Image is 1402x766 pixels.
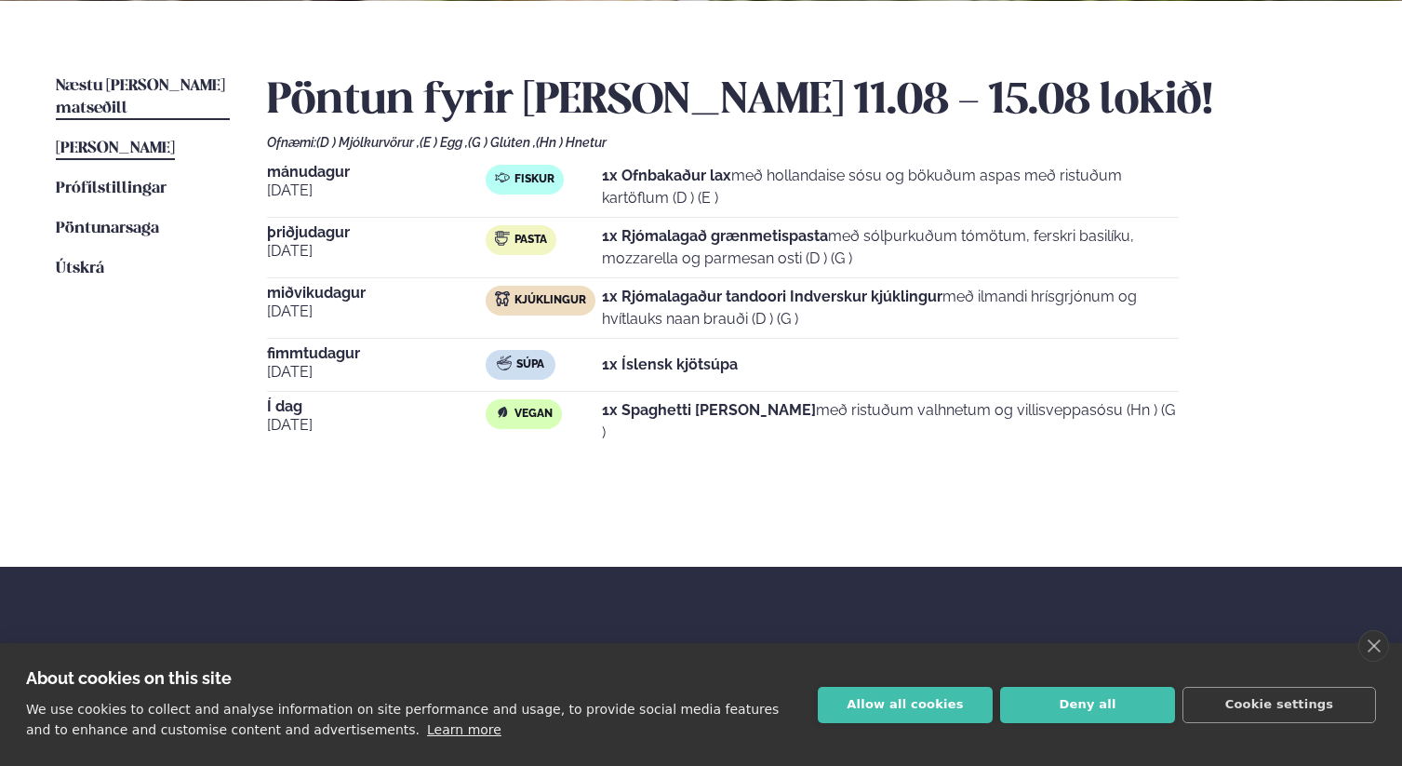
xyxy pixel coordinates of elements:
[1358,630,1389,662] a: close
[56,181,167,196] span: Prófílstillingar
[602,401,816,419] strong: 1x Spaghetti [PERSON_NAME]
[864,641,1005,679] span: Hafðu samband
[316,135,420,150] span: (D ) Mjólkurvörur ,
[267,414,486,437] span: [DATE]
[536,135,607,150] span: (Hn ) Hnetur
[267,225,486,240] span: þriðjudagur
[56,218,159,240] a: Pöntunarsaga
[420,135,468,150] span: (E ) Egg ,
[1182,687,1376,723] button: Cookie settings
[1000,687,1175,723] button: Deny all
[26,668,232,688] strong: About cookies on this site
[56,141,175,156] span: [PERSON_NAME]
[56,261,104,276] span: Útskrá
[267,135,1346,150] div: Ofnæmi:
[495,291,510,306] img: chicken.svg
[56,178,167,200] a: Prófílstillingar
[514,172,554,187] span: Fiskur
[56,221,159,236] span: Pöntunarsaga
[468,135,536,150] span: (G ) Glúten ,
[267,240,486,262] span: [DATE]
[602,399,1179,444] p: með ristuðum valhnetum og villisveppasósu (Hn ) (G )
[818,687,993,723] button: Allow all cookies
[267,346,486,361] span: fimmtudagur
[602,165,1179,209] p: með hollandaise sósu og bökuðum aspas með ristuðum kartöflum (D ) (E )
[495,170,510,185] img: fish.svg
[267,399,486,414] span: Í dag
[267,286,486,301] span: miðvikudagur
[267,180,486,202] span: [DATE]
[495,231,510,246] img: pasta.svg
[602,167,731,184] strong: 1x Ofnbakaður lax
[602,286,1179,330] p: með ilmandi hrísgrjónum og hvítlauks naan brauði (D ) (G )
[602,356,738,373] strong: 1x Íslensk kjötsúpa
[514,407,553,422] span: Vegan
[495,405,510,420] img: Vegan.svg
[26,702,779,737] p: We use cookies to collect and analyse information on site performance and usage, to provide socia...
[602,227,828,245] strong: 1x Rjómalagað grænmetispasta
[56,75,230,120] a: Næstu [PERSON_NAME] matseðill
[267,361,486,383] span: [DATE]
[602,288,942,305] strong: 1x Rjómalagaður tandoori Indverskur kjúklingur
[56,138,175,160] a: [PERSON_NAME]
[514,233,547,248] span: Pasta
[427,722,501,737] a: Learn more
[56,258,104,280] a: Útskrá
[267,165,486,180] span: mánudagur
[514,293,586,308] span: Kjúklingur
[267,75,1346,128] h2: Pöntun fyrir [PERSON_NAME] 11.08 - 15.08 lokið!
[497,356,512,370] img: soup.svg
[516,357,544,372] span: Súpa
[56,78,225,116] span: Næstu [PERSON_NAME] matseðill
[267,301,486,323] span: [DATE]
[602,225,1179,270] p: með sólþurkuðum tómötum, ferskri basilíku, mozzarella og parmesan osti (D ) (G )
